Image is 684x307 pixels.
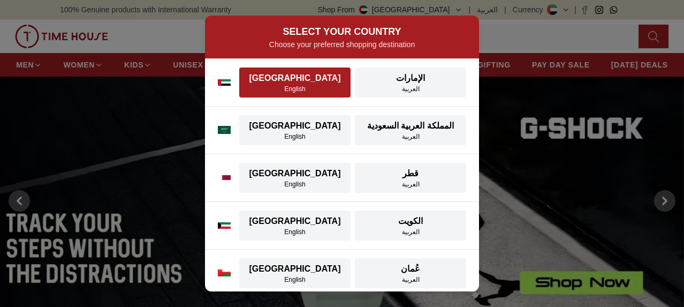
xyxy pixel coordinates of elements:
button: الكويتالعربية [355,211,466,241]
div: [GEOGRAPHIC_DATA] [246,72,344,85]
div: English [246,275,344,284]
div: العربية [361,180,460,189]
button: [GEOGRAPHIC_DATA]English [239,211,351,241]
div: عُمان [361,263,460,275]
button: قطرالعربية [355,163,466,193]
div: English [246,228,344,236]
div: العربية [361,85,460,93]
button: عُمانالعربية [355,258,466,288]
img: Kuwait flag [218,222,231,229]
div: English [246,180,344,189]
div: English [246,132,344,141]
div: العربية [361,228,460,236]
img: Saudi Arabia flag [218,126,231,134]
button: الإماراتالعربية [355,68,466,98]
h2: SELECT YOUR COUNTRY [218,24,466,39]
button: [GEOGRAPHIC_DATA]English [239,258,351,288]
img: UAE flag [218,79,231,86]
img: Qatar flag [218,175,231,181]
img: Oman flag [218,269,231,276]
div: [GEOGRAPHIC_DATA] [246,167,344,180]
div: العربية [361,132,460,141]
div: قطر [361,167,460,180]
div: الكويت [361,215,460,228]
div: الإمارات [361,72,460,85]
div: [GEOGRAPHIC_DATA] [246,263,344,275]
p: Choose your preferred shopping destination [218,39,466,50]
div: المملكة العربية السعودية [361,119,460,132]
button: [GEOGRAPHIC_DATA]English [239,68,351,98]
button: المملكة العربية السعوديةالعربية [355,115,466,145]
button: [GEOGRAPHIC_DATA]English [239,163,351,193]
button: [GEOGRAPHIC_DATA]English [239,115,351,145]
div: English [246,85,344,93]
div: [GEOGRAPHIC_DATA] [246,119,344,132]
div: العربية [361,275,460,284]
div: [GEOGRAPHIC_DATA] [246,215,344,228]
